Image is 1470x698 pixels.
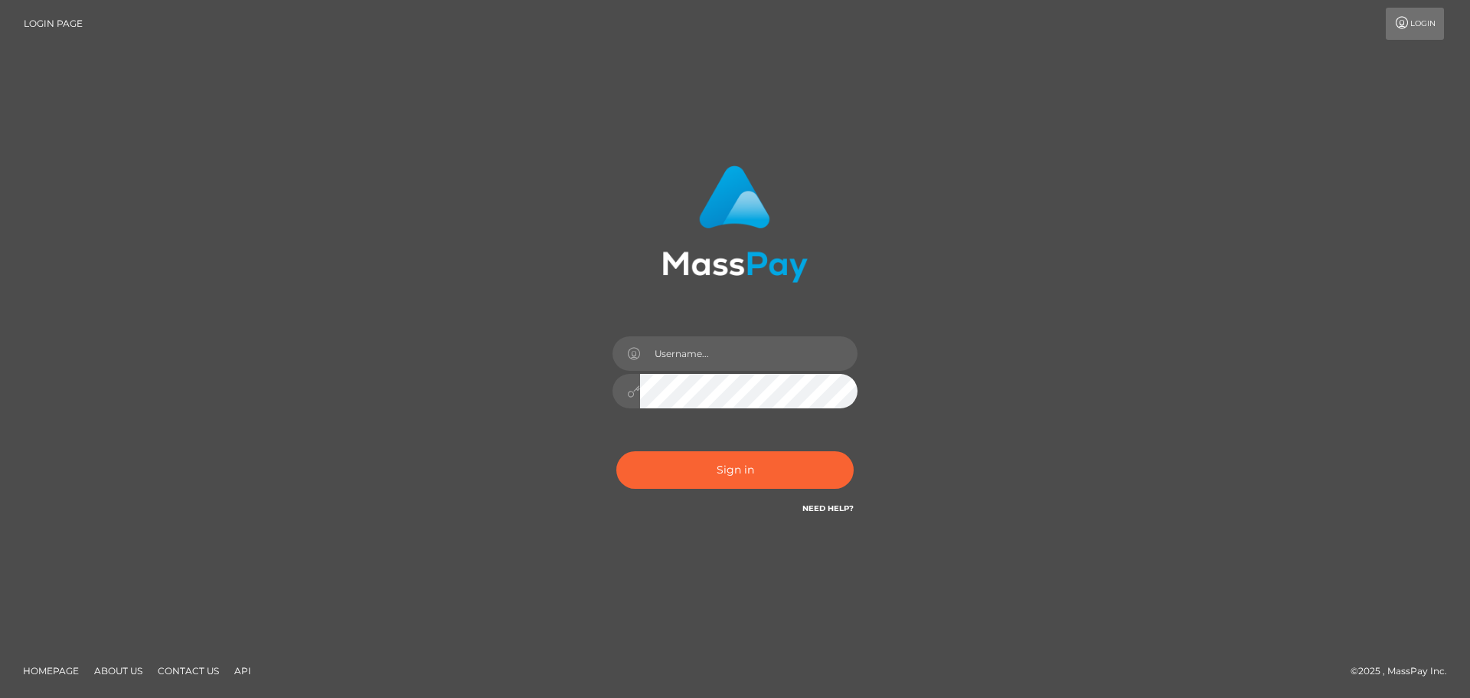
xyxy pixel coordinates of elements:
a: Need Help? [802,503,854,513]
a: About Us [88,659,149,683]
a: Login [1386,8,1444,40]
a: API [228,659,257,683]
a: Login Page [24,8,83,40]
input: Username... [640,336,857,371]
a: Homepage [17,659,85,683]
div: © 2025 , MassPay Inc. [1351,663,1459,680]
img: MassPay Login [662,165,808,283]
button: Sign in [616,451,854,489]
a: Contact Us [152,659,225,683]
